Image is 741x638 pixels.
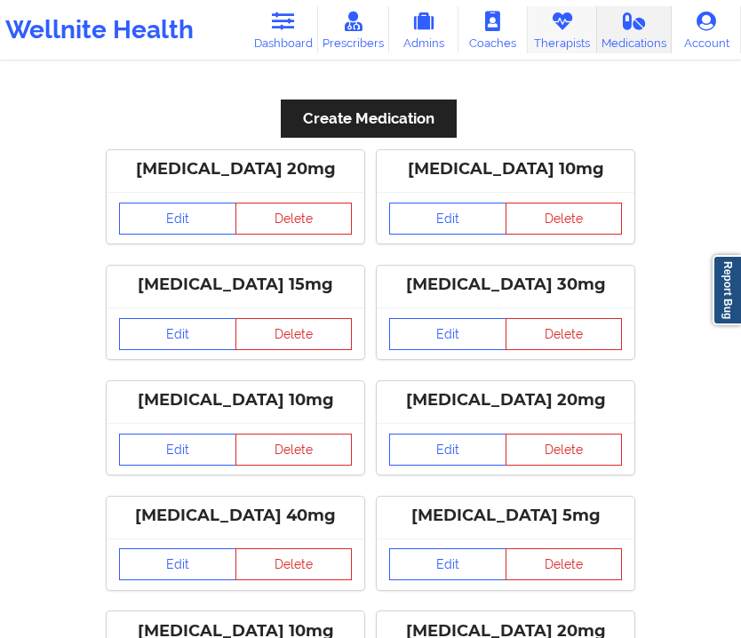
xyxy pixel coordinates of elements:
a: Edit [389,548,506,580]
a: Edit [119,318,236,350]
a: Medications [597,6,672,53]
div: [MEDICAL_DATA] 30mg [389,275,622,295]
a: Dashboard [249,6,318,53]
div: [MEDICAL_DATA] 20mg [119,159,352,179]
button: Create Medication [281,100,457,138]
a: Edit [389,434,506,466]
a: Edit [389,203,506,235]
a: Account [672,6,741,53]
div: [MEDICAL_DATA] 40mg [119,506,352,526]
button: Delete [506,548,623,580]
button: Delete [506,318,623,350]
button: Delete [235,434,353,466]
a: Edit [119,203,236,235]
div: [MEDICAL_DATA] 5mg [389,506,622,526]
a: Therapists [528,6,597,53]
a: Coaches [458,6,528,53]
div: [MEDICAL_DATA] 15mg [119,275,352,295]
a: Edit [119,434,236,466]
div: [MEDICAL_DATA] 10mg [119,390,352,411]
a: Edit [119,548,236,580]
a: Prescribers [318,6,389,53]
div: [MEDICAL_DATA] 20mg [389,390,622,411]
button: Delete [506,434,623,466]
a: Edit [389,318,506,350]
div: [MEDICAL_DATA] 10mg [389,159,622,179]
button: Delete [506,203,623,235]
a: Admins [389,6,458,53]
button: Delete [235,203,353,235]
button: Delete [235,548,353,580]
a: Report Bug [713,255,741,325]
button: Delete [235,318,353,350]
